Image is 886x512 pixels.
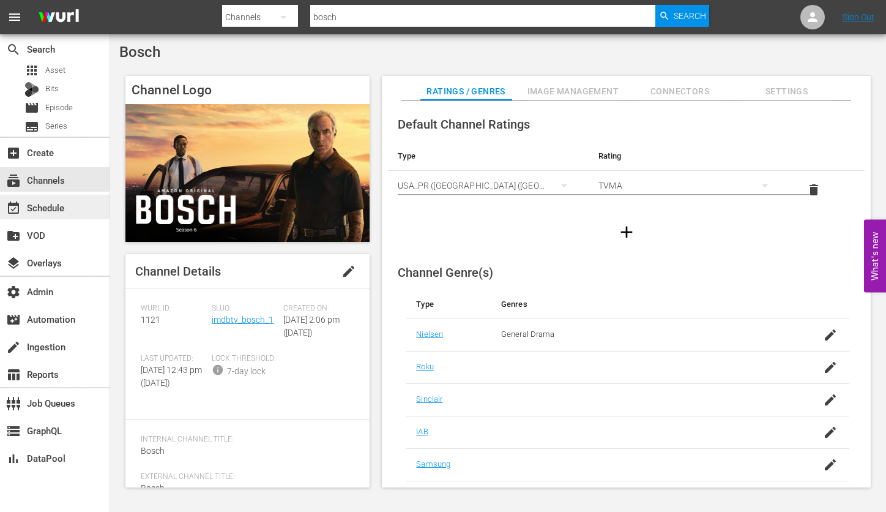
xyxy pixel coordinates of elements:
[119,43,160,61] span: Bosch
[141,365,202,388] span: [DATE] 12:43 pm ([DATE])
[227,365,266,378] div: 7-day lock
[741,84,833,99] span: Settings
[334,257,363,286] button: edit
[843,12,874,22] a: Sign Out
[398,168,579,203] div: USA_PR ([GEOGRAPHIC_DATA] ([GEOGRAPHIC_DATA]))
[406,290,491,319] th: Type
[141,435,348,445] span: Internal Channel Title:
[141,472,348,482] span: External Channel Title:
[45,83,59,95] span: Bits
[416,329,443,339] a: Nielsen
[6,340,21,355] span: Ingestion
[634,84,726,99] span: Connectors
[416,362,434,371] a: Roku
[388,141,865,209] table: simple table
[864,220,886,293] button: Open Feedback Widget
[212,354,277,364] span: Lock Threshold:
[141,354,206,364] span: Last Updated:
[7,10,22,24] span: menu
[6,367,21,382] span: Reports
[398,117,530,132] span: Default Channel Ratings
[6,312,21,327] span: Automation
[24,100,39,115] span: Episode
[283,304,348,314] span: Created On:
[6,424,21,439] span: GraphQL
[388,141,589,171] th: Type
[674,5,706,27] span: Search
[212,315,274,325] a: imdbtv_bosch_1
[6,146,21,160] span: Create
[24,82,39,97] div: Bits
[45,64,65,77] span: Asset
[24,63,39,78] span: Asset
[420,84,512,99] span: Ratings / Genres
[6,396,21,411] span: Job Queues
[125,104,370,242] img: Bosch
[6,256,21,271] span: Overlays
[6,228,21,243] span: VOD
[799,175,828,205] button: delete
[141,315,160,325] span: 1121
[141,483,165,493] span: Bosch
[589,141,789,171] th: Rating
[6,285,21,299] span: Admin
[398,265,493,280] span: Channel Genre(s)
[806,183,821,197] span: delete
[212,364,224,376] span: info
[6,451,21,466] span: DataPool
[45,102,73,114] span: Episode
[24,119,39,134] span: Series
[491,290,802,319] th: Genres
[416,459,450,469] a: Samsung
[416,394,442,404] a: Sinclair
[341,264,356,279] span: edit
[6,173,21,188] span: Channels
[125,76,370,104] h4: Channel Logo
[135,264,221,279] span: Channel Details
[6,201,21,216] span: Schedule
[655,5,709,27] button: Search
[598,168,780,203] div: TVMA
[141,446,165,456] span: Bosch
[45,120,67,132] span: Series
[527,84,619,99] span: Image Management
[29,3,88,32] img: ans4CAIJ8jUAAAAAAAAAAAAAAAAAAAAAAAAgQb4GAAAAAAAAAAAAAAAAAAAAAAAAJMjXAAAAAAAAAAAAAAAAAAAAAAAAgAT5G...
[212,304,277,314] span: Slug:
[6,42,21,57] span: Search
[141,304,206,314] span: Wurl ID:
[416,427,428,436] a: IAB
[283,315,340,337] span: [DATE] 2:06 pm ([DATE])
